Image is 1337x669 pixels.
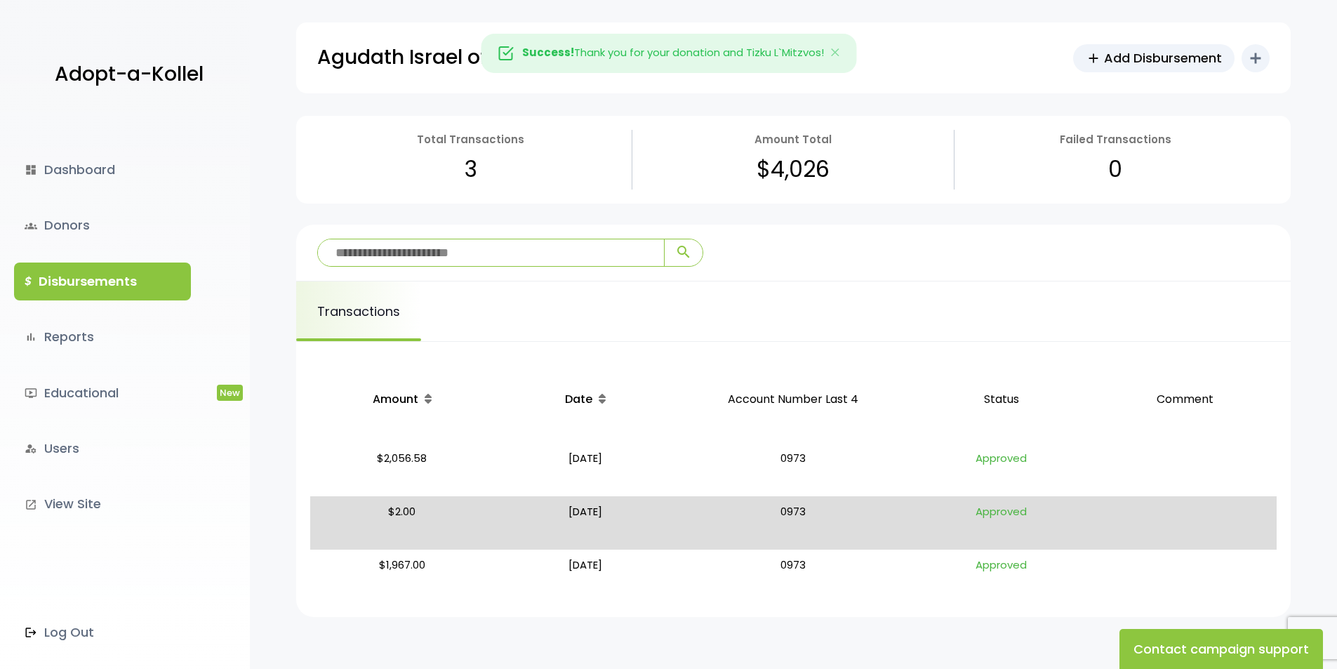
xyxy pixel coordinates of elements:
[316,555,488,597] p: $1,967.00
[25,272,32,292] i: $
[1242,44,1270,72] button: add
[373,391,418,407] span: Amount
[816,34,856,72] button: Close
[500,502,672,544] p: [DATE]
[481,34,856,73] div: Thank you for your donation and Tizku L`Mitzvos!
[915,555,1088,597] p: Approved
[1098,376,1271,424] p: Comment
[14,206,191,244] a: groupsDonors
[757,149,830,190] p: $4,026
[25,164,37,176] i: dashboard
[48,41,204,109] a: Adopt-a-Kollel
[683,502,904,544] p: 0973
[1108,149,1122,190] p: 0
[1119,629,1323,669] button: Contact campaign support
[1073,44,1235,72] a: addAdd Disbursement
[316,502,488,544] p: $2.00
[675,244,692,260] span: search
[14,614,191,651] a: Log Out
[25,331,37,343] i: bar_chart
[915,502,1088,544] p: Approved
[465,149,477,190] p: 3
[1086,51,1101,66] span: add
[754,130,832,149] p: Amount Total
[1247,50,1264,67] i: add
[25,387,37,399] i: ondemand_video
[683,376,904,424] p: Account Number Last 4
[317,40,577,75] p: Agudath Israel of America
[14,151,191,189] a: dashboardDashboard
[565,391,592,407] span: Date
[1060,130,1171,149] p: Failed Transactions
[296,281,421,341] a: Transactions
[14,430,191,468] a: manage_accountsUsers
[55,57,204,92] p: Adopt-a-Kollel
[14,263,191,300] a: $Disbursements
[316,449,488,491] p: $2,056.58
[915,376,1088,424] p: Status
[14,485,191,523] a: launchView Site
[915,449,1088,491] p: Approved
[14,374,191,412] a: ondemand_videoEducationalNew
[14,318,191,356] a: bar_chartReports
[1104,48,1222,67] span: Add Disbursement
[683,555,904,597] p: 0973
[683,449,904,491] p: 0973
[522,45,574,60] strong: Success!
[500,449,672,491] p: [DATE]
[217,385,243,401] span: New
[25,220,37,232] span: groups
[25,442,37,455] i: manage_accounts
[417,130,524,149] p: Total Transactions
[500,555,672,597] p: [DATE]
[664,239,703,266] button: search
[25,498,37,511] i: launch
